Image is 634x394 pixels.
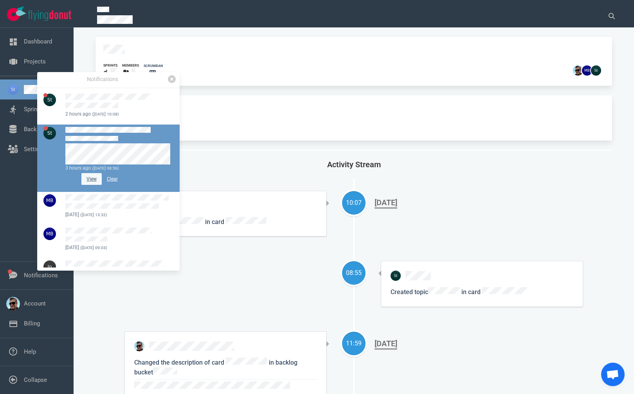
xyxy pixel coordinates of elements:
a: Dashboard [24,38,52,45]
p: Created topic [391,287,573,297]
div: [DATE] [65,211,107,218]
span: in card [460,288,527,296]
a: Sprints [24,106,42,113]
a: Backlog [24,126,45,133]
span: Activity Stream [327,160,381,169]
img: Stagiair [43,94,56,106]
div: members [122,63,139,68]
div: [DATE] [65,244,107,251]
div: [DATE] [375,339,397,350]
img: 26 [134,341,144,351]
img: 26 [573,65,583,76]
a: Billing [24,320,40,327]
div: 08:55 [342,268,366,278]
p: Changed the description of card [134,358,317,393]
div: [DATE] [375,198,397,209]
img: Stagiair [43,127,56,139]
a: Collapse [24,376,47,383]
a: Notifications [24,272,58,279]
div: 11:59 [342,339,366,348]
div: 2 hours ago [65,110,119,117]
div: Notifications [37,75,168,85]
a: Help [24,348,36,355]
img: Flying Donut text logo [28,10,71,21]
img: 26 [582,65,592,76]
span: in card [204,218,267,226]
a: Projects [24,58,46,65]
img: 26 [591,65,601,76]
div: sprints [103,63,117,68]
img: JosvanAlphen [43,260,56,273]
img: 26 [391,271,401,281]
div: Open de chat [601,363,625,386]
div: scrumban [144,63,163,69]
img: Martijn Bakker [43,194,56,207]
a: Account [24,300,46,307]
div: 3 hours ago [65,164,119,172]
div: No active sprints available. [95,95,612,141]
div: 10:07 [342,198,366,208]
img: Martijn Bakker [43,228,56,240]
p: Created topic [134,217,317,227]
a: sprints [103,63,117,78]
a: Settings [24,146,45,153]
a: members [122,63,139,78]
